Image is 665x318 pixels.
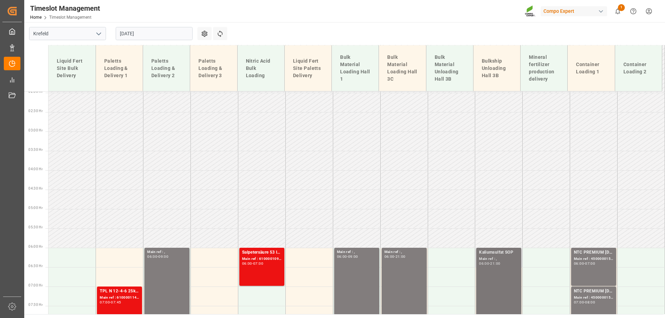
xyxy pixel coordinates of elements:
[348,255,358,258] div: 09:00
[384,249,424,255] div: Main ref : ,
[252,262,253,265] div: -
[585,301,595,304] div: 08:00
[489,262,490,265] div: -
[290,55,326,82] div: Liquid Fert Site Paletts Delivery
[28,264,43,268] span: 06:30 Hr
[110,301,111,304] div: -
[28,303,43,307] span: 07:30 Hr
[149,55,184,82] div: Paletts Loading & Delivery 2
[574,288,613,295] div: NTC PREMIUM [DATE] 25kg (x42) INT;
[526,51,562,85] div: Mineral fertilizer production delivery
[347,255,348,258] div: -
[610,3,626,19] button: show 1 new notifications
[584,262,585,265] div: -
[242,262,252,265] div: 06:00
[396,255,406,258] div: 21:00
[585,262,595,265] div: 07:00
[243,55,279,82] div: Nitric Acid Bulk Loading
[242,256,282,262] div: Main ref : 6100001093, 2000001003;
[479,262,489,265] div: 06:00
[196,55,231,82] div: Paletts Loading & Delivery 3
[621,58,656,78] div: Container Loading 2
[490,262,500,265] div: 21:00
[337,51,373,85] div: Bulk Material Loading Hall 1
[28,225,43,229] span: 05:30 Hr
[574,262,584,265] div: 06:00
[384,51,420,85] div: Bulk Material Loading Hall 3C
[384,255,394,258] div: 06:00
[54,55,90,82] div: Liquid Fert Site Bulk Delivery
[30,3,100,13] div: Timeslot Management
[242,249,282,256] div: Salpetersäure 53 lose;
[93,28,104,39] button: open menu
[479,256,518,262] div: Main ref : ,
[157,255,158,258] div: -
[28,283,43,287] span: 07:00 Hr
[28,109,43,113] span: 02:30 Hr
[479,55,515,82] div: Bulkship Unloading Hall 3B
[574,301,584,304] div: 07:00
[116,27,193,40] input: DD.MM.YYYY
[337,249,376,255] div: Main ref : ,
[432,51,468,85] div: Bulk Material Unloading Hall 3B
[525,5,536,17] img: Screenshot%202023-09-29%20at%2010.02.21.png_1712312052.png
[158,255,168,258] div: 09:00
[574,256,613,262] div: Main ref : 4500000156, 2000000004;
[574,249,613,256] div: NTC PREMIUM [DATE] 25kg (x42) INT;
[101,55,137,82] div: Paletts Loading & Delivery 1
[147,255,157,258] div: 06:00
[618,4,625,11] span: 1
[28,148,43,152] span: 03:30 Hr
[28,128,43,132] span: 03:00 Hr
[541,4,610,18] button: Compo Expert
[100,288,139,295] div: TPL N 12-4-6 25kg (x40) D,A,CH;TPL K [DATE] 25kg (x40) D,A,CH;HAK Basis 3 [DATE] (+4) 25kg (x48) ...
[394,255,395,258] div: -
[479,249,518,256] div: Kaliumsulfat SOP
[28,167,43,171] span: 04:00 Hr
[28,206,43,210] span: 05:00 Hr
[253,262,263,265] div: 07:00
[584,301,585,304] div: -
[337,255,347,258] div: 06:00
[573,58,609,78] div: Container Loading 1
[29,27,106,40] input: Type to search/select
[111,301,121,304] div: 07:45
[147,249,187,255] div: Main ref : ,
[626,3,641,19] button: Help Center
[100,295,139,301] div: Main ref : 6100001143, 2000000706;
[541,6,607,16] div: Compo Expert
[28,245,43,248] span: 06:00 Hr
[100,301,110,304] div: 07:00
[28,187,43,190] span: 04:30 Hr
[574,295,613,301] div: Main ref : 4500000155, 2000000004;
[30,15,42,20] a: Home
